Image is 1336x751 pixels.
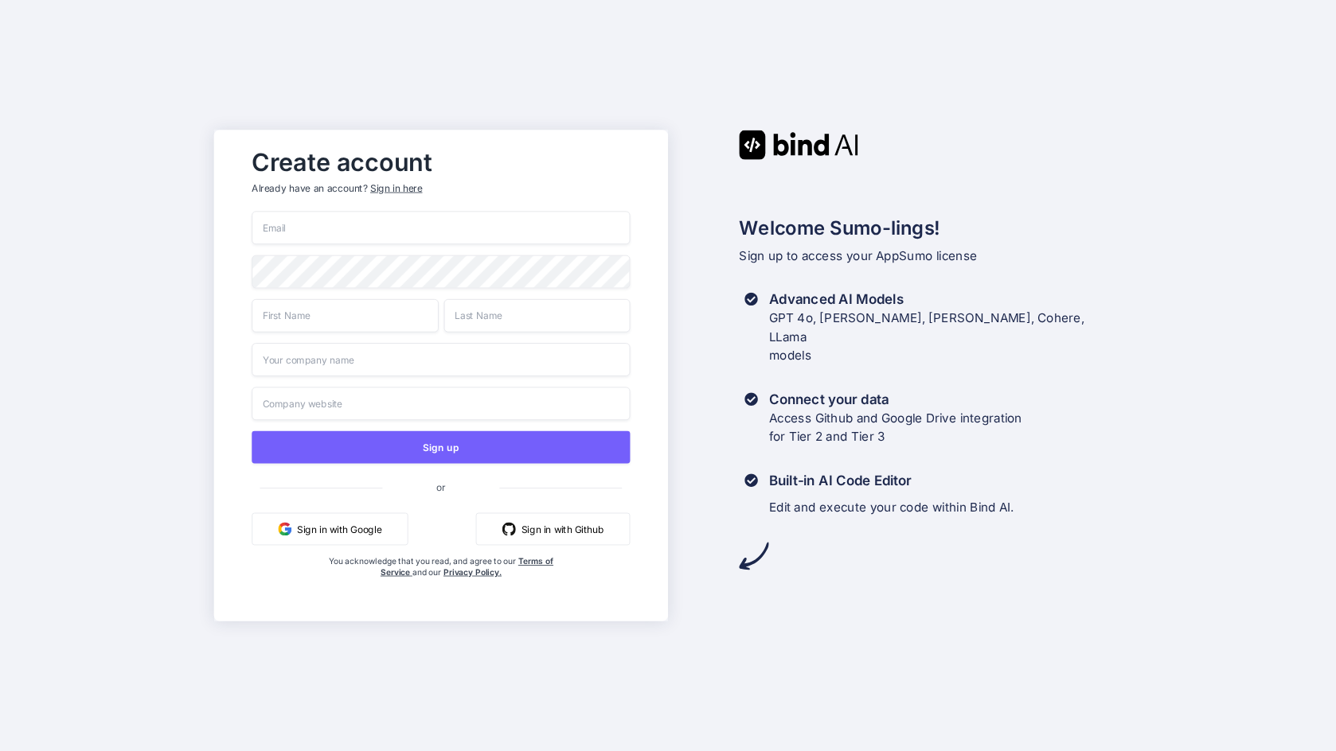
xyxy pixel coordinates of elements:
[381,556,553,577] a: Terms of Service
[502,522,516,535] img: github
[252,513,408,546] button: Sign in with Google
[739,130,858,159] img: Bind AI logo
[739,214,1122,243] h2: Welcome Sumo-lings!
[314,556,567,610] div: You acknowledge that you read, and agree to our and our
[769,498,1014,517] p: Edit and execute your code within Bind AI.
[252,387,630,420] input: Company website
[278,522,291,535] img: google
[769,309,1123,365] p: GPT 4o, [PERSON_NAME], [PERSON_NAME], Cohere, LLama models
[252,211,630,244] input: Email
[252,152,630,173] h2: Create account
[252,431,630,464] button: Sign up
[476,513,631,546] button: Sign in with Github
[769,290,1123,309] h3: Advanced AI Models
[252,181,630,195] p: Already have an account?
[370,181,422,195] div: Sign in here
[739,247,1122,266] p: Sign up to access your AppSumo license
[382,470,499,504] span: or
[252,299,438,333] input: First Name
[252,343,630,376] input: Your company name
[769,471,1014,490] h3: Built-in AI Code Editor
[769,409,1022,447] p: Access Github and Google Drive integration for Tier 2 and Tier 3
[443,567,502,578] a: Privacy Policy.
[443,299,630,333] input: Last Name
[769,390,1022,409] h3: Connect your data
[739,541,768,570] img: arrow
